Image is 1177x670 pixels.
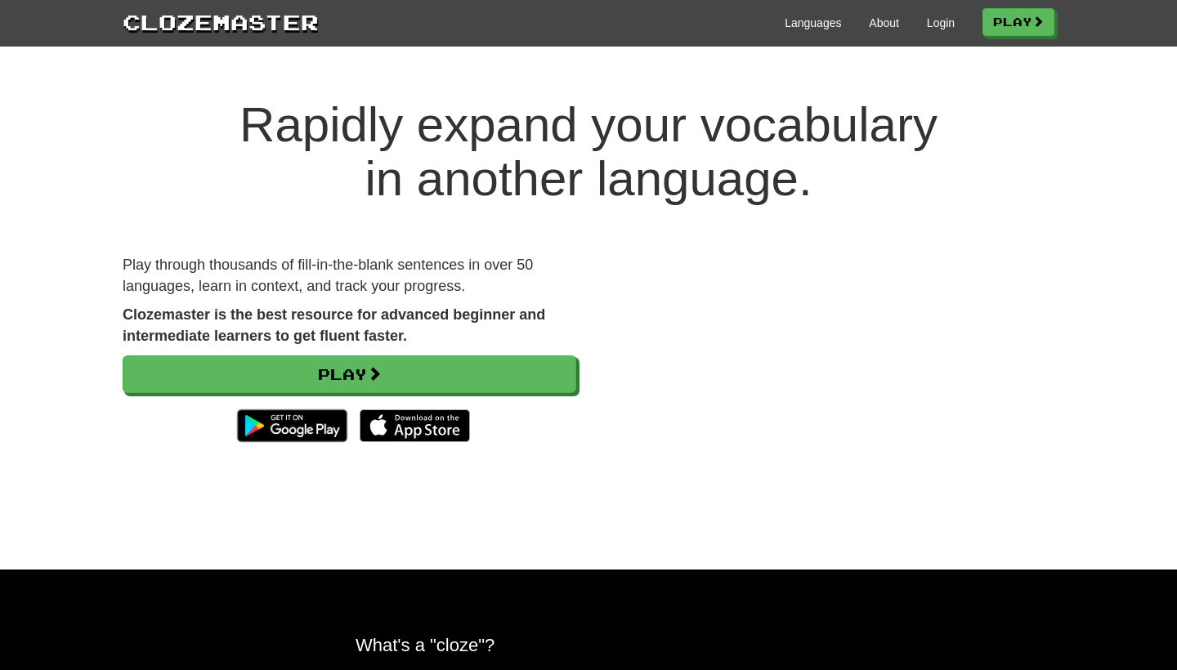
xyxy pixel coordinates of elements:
[229,401,356,450] img: Get it on Google Play
[785,15,841,31] a: Languages
[123,355,576,393] a: Play
[982,8,1054,36] a: Play
[360,409,470,442] img: Download_on_the_App_Store_Badge_US-UK_135x40-25178aeef6eb6b83b96f5f2d004eda3bffbb37122de64afbaef7...
[123,7,319,37] a: Clozemaster
[123,306,545,344] strong: Clozemaster is the best resource for advanced beginner and intermediate learners to get fluent fa...
[869,15,899,31] a: About
[927,15,955,31] a: Login
[356,635,821,655] h2: What's a "cloze"?
[123,255,576,297] p: Play through thousands of fill-in-the-blank sentences in over 50 languages, learn in context, and...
